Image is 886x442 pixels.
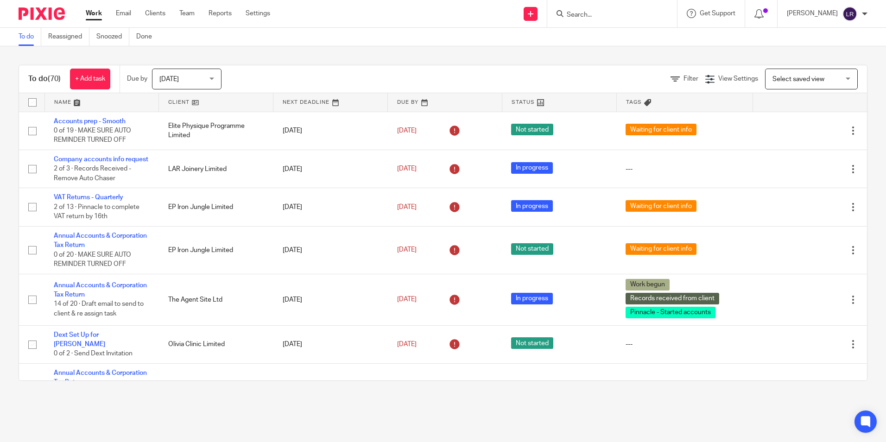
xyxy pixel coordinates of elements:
span: [DATE] [397,247,417,253]
a: Clients [145,9,165,18]
span: [DATE] [397,297,417,303]
span: In progress [511,200,553,212]
span: Not started [511,337,553,349]
span: Not started [511,380,553,392]
a: Done [136,28,159,46]
span: 0 of 20 · MAKE SURE AUTO REMINDER TURNED OFF [54,252,131,268]
span: In progress [511,162,553,174]
a: Annual Accounts & Corporation Tax Return [54,233,147,248]
a: Team [179,9,195,18]
span: [DATE] [397,341,417,347]
td: [DATE] [273,150,388,188]
td: The Agent Site Ltd [159,274,273,325]
span: Waiting for client info [626,243,696,255]
span: Records received from client [626,293,719,304]
span: Tags [626,100,642,105]
img: svg%3E [842,6,857,21]
span: Select saved view [772,76,824,82]
span: [DATE] [397,204,417,210]
span: Not started [511,124,553,135]
a: + Add task [70,69,110,89]
td: EP Iron Jungle Limited [159,188,273,226]
h1: To do [28,74,61,84]
span: View Settings [718,76,758,82]
a: Annual Accounts & Corporation Tax Return [54,282,147,298]
span: [DATE] [397,127,417,134]
span: [DATE] [159,76,179,82]
span: 14 of 20 · Draft email to send to client & re assign task [54,301,144,317]
span: Work begun [626,279,670,290]
span: Not started [511,243,553,255]
a: Dext Set Up for [PERSON_NAME] [54,332,105,347]
a: Email [116,9,131,18]
td: Olivia Clinic Limited [159,325,273,363]
span: Waiting for client info [626,380,696,392]
td: Elite Physique Programme Limited [159,112,273,150]
a: Snoozed [96,28,129,46]
td: [DATE] [273,325,388,363]
span: In progress [511,293,553,304]
span: Get Support [700,10,735,17]
td: EP Iron Jungle Limited [159,226,273,274]
input: Search [566,11,649,19]
span: Filter [683,76,698,82]
a: Reports [209,9,232,18]
span: [DATE] [397,166,417,172]
a: Settings [246,9,270,18]
p: Due by [127,74,147,83]
td: [DATE] [273,188,388,226]
a: Accounts prep - Smooth [54,118,126,125]
a: Reassigned [48,28,89,46]
a: Annual Accounts & Corporation Tax Return [54,370,147,385]
a: Company accounts info request [54,156,148,163]
td: [DATE] [273,226,388,274]
a: Work [86,9,102,18]
td: [DATE] [273,112,388,150]
span: 0 of 19 · MAKE SURE AUTO REMINDER TURNED OFF [54,127,131,144]
span: 2 of 3 · Records Received - Remove Auto Chaser [54,166,131,182]
td: LAR Joinery Limited [159,150,273,188]
span: Waiting for client info [626,124,696,135]
p: [PERSON_NAME] [787,9,838,18]
span: 2 of 13 · Pinnacle to complete VAT return by 16th [54,204,139,220]
span: (70) [48,75,61,82]
img: Pixie [19,7,65,20]
span: Pinnacle - Started accounts [626,307,715,318]
span: 0 of 2 · Send Dext Invitation [54,351,133,357]
div: --- [626,340,743,349]
div: --- [626,164,743,174]
a: VAT Returns - Quarterly [54,194,123,201]
span: Waiting for client info [626,200,696,212]
td: [DATE] [273,274,388,325]
a: To do [19,28,41,46]
td: My Bloods Limited [159,363,273,411]
td: [DATE] [273,363,388,411]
